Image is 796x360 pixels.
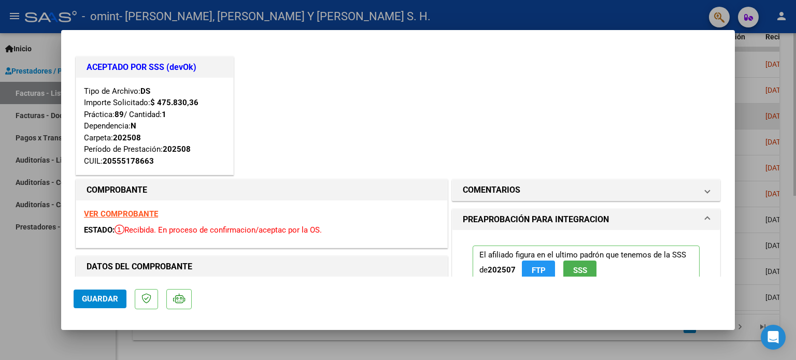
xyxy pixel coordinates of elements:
strong: DATOS DEL COMPROBANTE [87,262,192,271]
strong: 202508 [113,133,141,142]
strong: DS [140,87,150,96]
strong: 89 [115,110,124,119]
h1: PREAPROBACIÓN PARA INTEGRACION [463,213,609,226]
span: SSS [573,266,587,275]
h1: ACEPTADO POR SSS (devOk) [87,61,223,74]
div: Tipo de Archivo: Importe Solicitado: Práctica: / Cantidad: Dependencia: Carpeta: Período de Prest... [84,85,225,167]
button: SSS [563,261,596,280]
strong: 202507 [488,265,516,275]
mat-expansion-panel-header: PREAPROBACIÓN PARA INTEGRACION [452,209,720,230]
strong: COMPROBANTE [87,185,147,195]
h1: COMENTARIOS [463,184,520,196]
div: 20555178663 [103,155,154,167]
button: Guardar [74,290,126,308]
button: FTP [522,261,555,280]
a: VER COMPROBANTE [84,209,158,219]
strong: $ 475.830,36 [150,98,198,107]
strong: N [131,121,136,131]
span: ESTADO: [84,225,115,235]
p: El afiliado figura en el ultimo padrón que tenemos de la SSS de [473,246,700,284]
mat-expansion-panel-header: COMENTARIOS [452,180,720,200]
strong: 1 [162,110,166,119]
span: Recibida. En proceso de confirmacion/aceptac por la OS. [115,225,322,235]
span: FTP [532,266,546,275]
strong: 202508 [163,145,191,154]
span: Guardar [82,294,118,304]
div: Open Intercom Messenger [761,325,786,350]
